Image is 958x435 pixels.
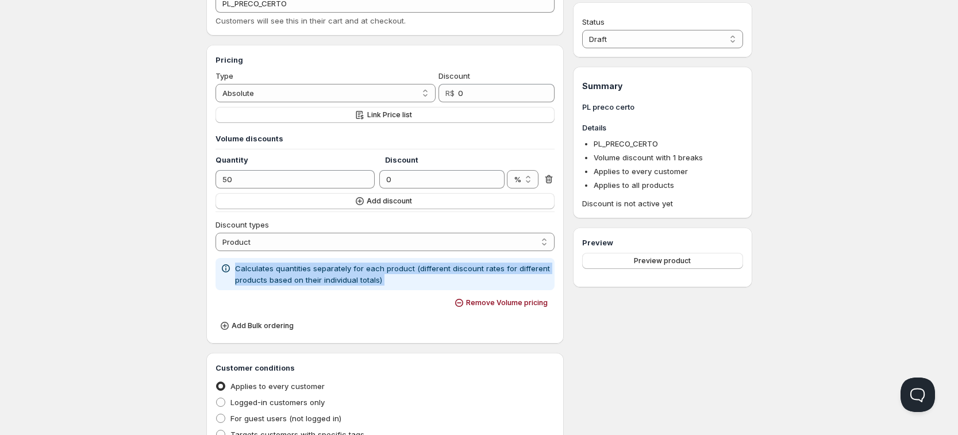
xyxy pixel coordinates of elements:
p: Calculates quantities separately for each product (different discount rates for different product... [235,263,551,286]
span: Link Price list [367,110,412,120]
button: Link Price list [216,107,555,123]
span: Customers will see this in their cart and at checkout. [216,16,406,25]
span: Remove Volume pricing [466,298,548,307]
span: Discount is not active yet [582,198,742,209]
iframe: Help Scout Beacon - Open [901,378,935,412]
h3: Volume discounts [216,133,555,144]
h4: Discount [385,154,509,165]
h3: Details [582,122,742,133]
span: Applies to every customer [594,167,688,176]
h3: PL preco certo [582,101,742,113]
h1: Summary [582,80,742,92]
span: R$ [445,88,455,98]
span: PL_PRECO_CERTO [594,139,658,148]
span: For guest users (not logged in) [230,414,341,423]
span: Volume discount with 1 breaks [594,153,703,162]
button: Add Bulk ordering [216,318,301,334]
button: Remove Volume pricing [450,295,555,311]
h3: Preview [582,237,742,248]
button: Preview product [582,253,742,269]
span: Discount [438,71,470,80]
h3: Customer conditions [216,362,555,374]
span: Applies to every customer [230,382,325,391]
span: Status [582,17,605,26]
span: Logged-in customers only [230,398,325,407]
span: Type [216,71,233,80]
span: Preview product [634,256,691,265]
h3: Pricing [216,54,555,66]
span: Discount types [216,220,269,229]
button: Add discount [216,193,555,209]
span: Applies to all products [594,180,674,190]
span: Add Bulk ordering [232,321,294,330]
span: Add discount [367,197,412,206]
h4: Quantity [216,154,385,165]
